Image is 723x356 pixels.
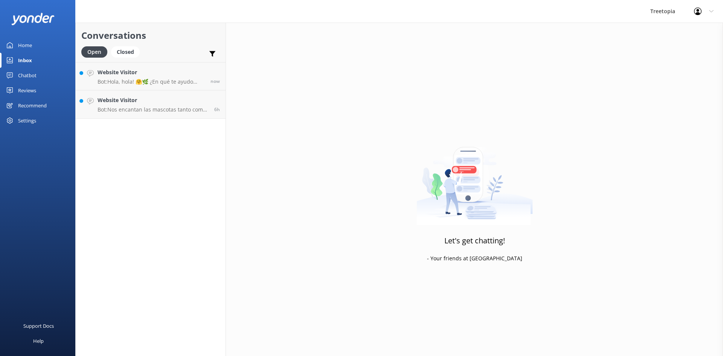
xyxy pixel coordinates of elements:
[427,254,522,263] p: - Your friends at [GEOGRAPHIC_DATA]
[76,62,226,90] a: Website VisitorBot:Hola, hola! 🤗🌿 ¿En qué te ayudo hoy? ¡Estoy lista para la aventura! 🚀.now
[111,47,143,56] a: Closed
[18,83,36,98] div: Reviews
[33,333,44,348] div: Help
[18,68,37,83] div: Chatbot
[210,78,220,84] span: Sep 23 2025 07:07am (UTC -06:00) America/Mexico_City
[81,47,111,56] a: Open
[18,53,32,68] div: Inbox
[81,28,220,43] h2: Conversations
[98,78,205,85] p: Bot: Hola, hola! 🤗🌿 ¿En qué te ayudo hoy? ¡Estoy lista para la aventura! 🚀.
[76,90,226,119] a: Website VisitorBot:Nos encantan las mascotas tanto como a ti, pero para mantener el equilibrio co...
[416,131,533,225] img: artwork of a man stealing a conversation from at giant smartphone
[18,113,36,128] div: Settings
[18,98,47,113] div: Recommend
[444,235,505,247] h3: Let's get chatting!
[98,106,209,113] p: Bot: Nos encantan las mascotas tanto como a ti, pero para mantener el equilibrio con el entorno n...
[81,46,107,58] div: Open
[98,96,209,104] h4: Website Visitor
[214,106,220,113] span: Sep 23 2025 12:21am (UTC -06:00) America/Mexico_City
[11,13,55,25] img: yonder-white-logo.png
[18,38,32,53] div: Home
[23,318,54,333] div: Support Docs
[98,68,205,76] h4: Website Visitor
[111,46,140,58] div: Closed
